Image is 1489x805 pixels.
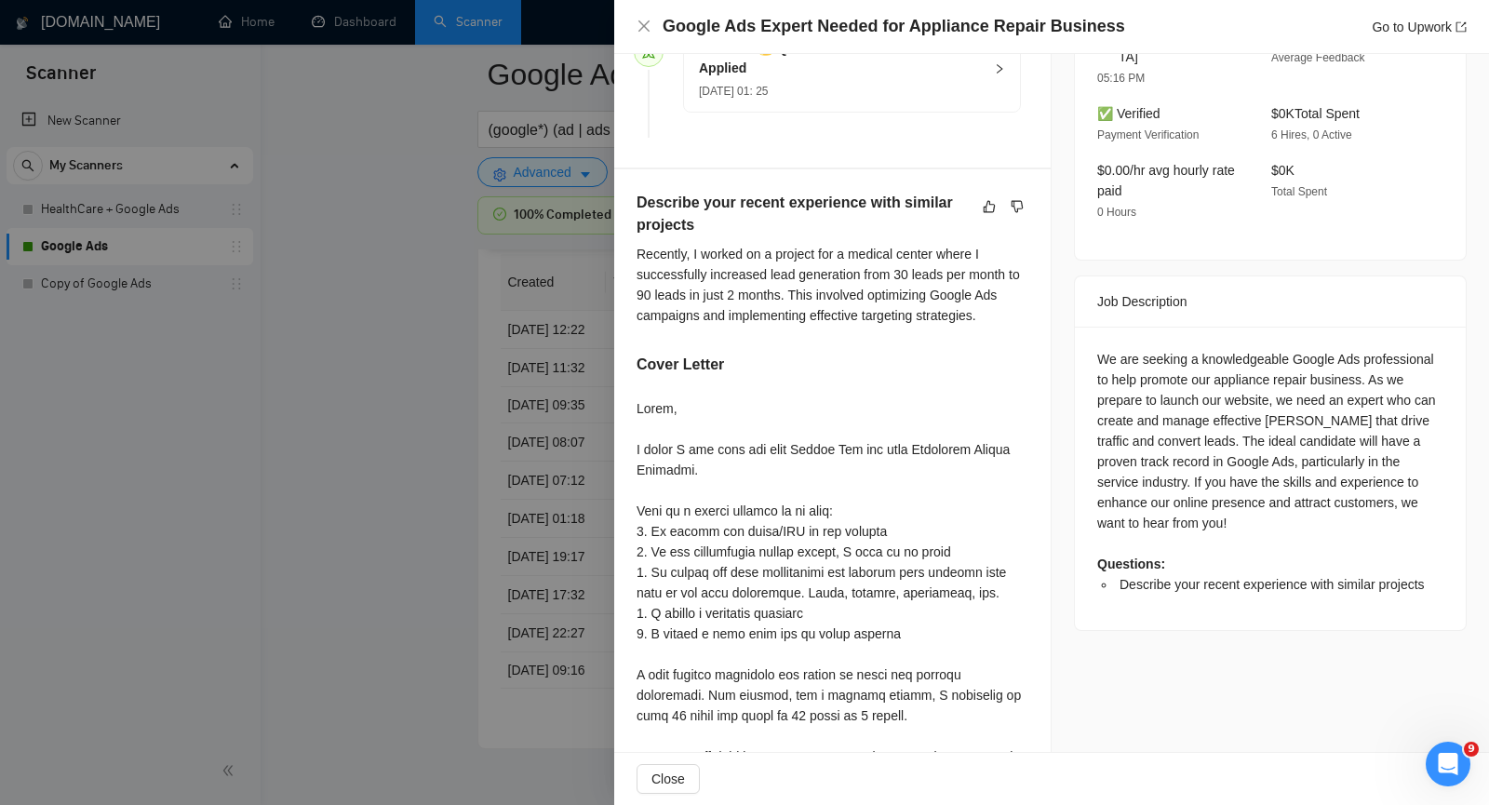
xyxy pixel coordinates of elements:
[1097,349,1443,595] div: We are seeking a knowledgeable Google Ads professional to help promote our appliance repair busin...
[637,192,970,236] h5: Describe your recent experience with similar projects
[1271,163,1294,178] span: $0K
[1097,206,1136,219] span: 0 Hours
[699,39,983,78] h5: Laziza AI 👑 Qualified this Job and It Was Applied
[1097,276,1443,327] div: Job Description
[978,195,1000,218] button: like
[1372,20,1467,34] a: Go to Upworkexport
[1097,106,1160,121] span: ✅ Verified
[637,19,651,34] button: Close
[699,85,768,98] span: [DATE] 01: 25
[637,354,724,376] h5: Cover Letter
[994,63,1005,74] span: right
[651,769,685,789] span: Close
[983,199,996,214] span: like
[1097,72,1145,85] span: 05:16 PM
[1097,557,1165,571] strong: Questions:
[637,19,651,34] span: close
[1097,163,1235,198] span: $0.00/hr avg hourly rate paid
[637,244,1028,326] div: Recently, I worked on a project for a medical center where I successfully increased lead generati...
[1271,185,1327,198] span: Total Spent
[1271,106,1360,121] span: $0K Total Spent
[637,764,700,794] button: Close
[663,15,1125,38] h4: Google Ads Expert Needed for Appliance Repair Business
[1426,742,1470,786] iframe: Intercom live chat
[1271,128,1352,141] span: 6 Hires, 0 Active
[1097,128,1199,141] span: Payment Verification
[1011,199,1024,214] span: dislike
[1120,577,1425,592] span: Describe your recent experience with similar projects
[1455,21,1467,33] span: export
[1006,195,1028,218] button: dislike
[1271,51,1365,64] span: Average Feedback
[1464,742,1479,757] span: 9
